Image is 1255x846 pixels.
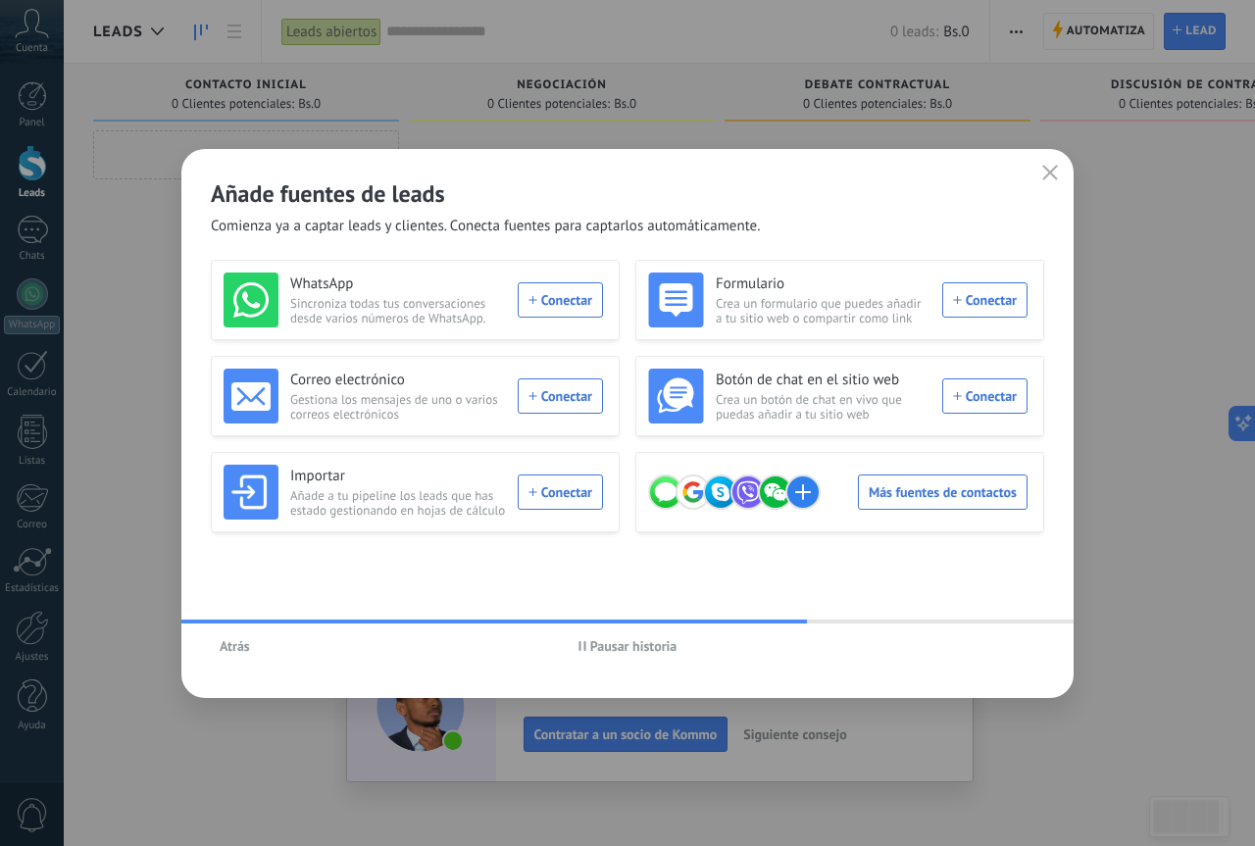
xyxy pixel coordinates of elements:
[211,631,259,661] button: Atrás
[211,178,1044,209] h2: Añade fuentes de leads
[290,371,506,390] h3: Correo electrónico
[290,296,506,325] span: Sincroniza todas tus conversaciones desde varios números de WhatsApp.
[570,631,686,661] button: Pausar historia
[716,274,930,294] h3: Formulario
[716,392,930,422] span: Crea un botón de chat en vivo que puedas añadir a tu sitio web
[716,371,930,390] h3: Botón de chat en el sitio web
[290,274,506,294] h3: WhatsApp
[590,639,678,653] span: Pausar historia
[290,392,506,422] span: Gestiona los mensajes de uno o varios correos electrónicos
[290,488,506,518] span: Añade a tu pipeline los leads que has estado gestionando en hojas de cálculo
[220,639,250,653] span: Atrás
[290,467,506,486] h3: Importar
[211,217,760,236] span: Comienza ya a captar leads y clientes. Conecta fuentes para captarlos automáticamente.
[716,296,930,325] span: Crea un formulario que puedes añadir a tu sitio web o compartir como link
